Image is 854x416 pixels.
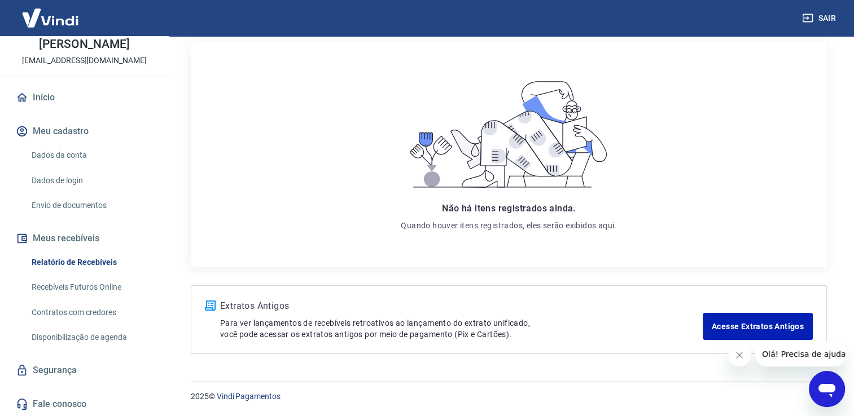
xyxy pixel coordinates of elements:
p: 2025 © [191,391,827,402]
a: Início [14,85,155,110]
iframe: Botão para abrir a janela de mensagens [809,371,845,407]
a: Recebíveis Futuros Online [27,276,155,299]
span: Olá! Precisa de ajuda? [7,8,95,17]
p: Para ver lançamentos de recebíveis retroativos ao lançamento do extrato unificado, você pode aces... [220,317,703,340]
button: Meus recebíveis [14,226,155,251]
a: Acesse Extratos Antigos [703,313,813,340]
p: Quando houver itens registrados, eles serão exibidos aqui. [401,220,616,231]
a: Contratos com credores [27,301,155,324]
a: Segurança [14,358,155,383]
img: Vindi [14,1,87,35]
button: Meu cadastro [14,119,155,144]
p: [PERSON_NAME] [39,38,129,50]
p: [EMAIL_ADDRESS][DOMAIN_NAME] [22,55,147,67]
iframe: Fechar mensagem [728,344,751,366]
iframe: Mensagem da empresa [755,342,845,366]
a: Vindi Pagamentos [217,392,281,401]
img: ícone [205,300,216,311]
a: Dados de login [27,169,155,192]
p: Extratos Antigos [220,299,703,313]
span: Não há itens registrados ainda. [442,203,575,214]
a: Relatório de Recebíveis [27,251,155,274]
a: Envio de documentos [27,194,155,217]
button: Sair [800,8,840,29]
a: Dados da conta [27,144,155,167]
a: Disponibilização de agenda [27,326,155,349]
